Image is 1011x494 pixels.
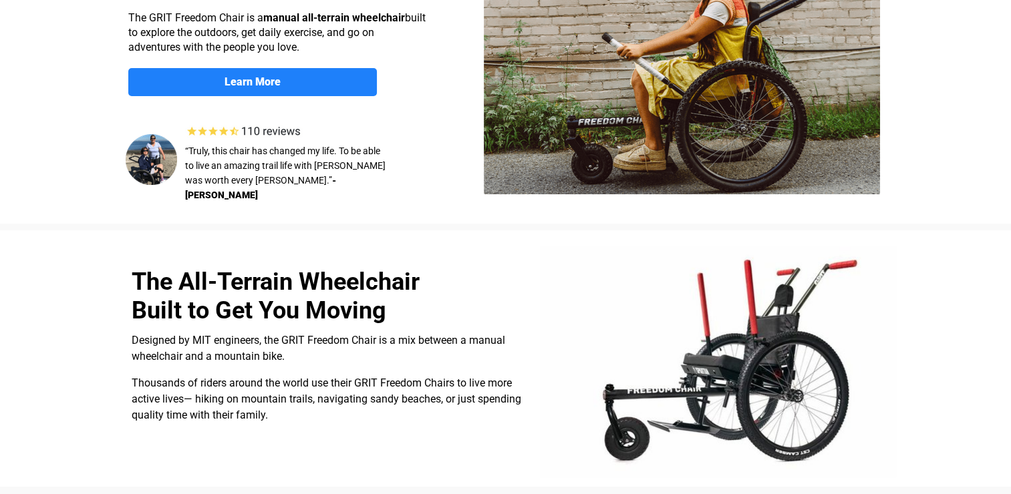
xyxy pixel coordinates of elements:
span: “Truly, this chair has changed my life. To be able to live an amazing trail life with [PERSON_NAM... [185,146,386,186]
a: Learn More [128,68,377,96]
span: The All-Terrain Wheelchair Built to Get You Moving [132,268,420,324]
span: Designed by MIT engineers, the GRIT Freedom Chair is a mix between a manual wheelchair and a moun... [132,334,505,362]
strong: Learn More [225,75,281,88]
span: Thousands of riders around the world use their GRIT Freedom Chairs to live more active lives— hik... [132,377,521,421]
strong: manual all-terrain wheelchair [263,11,405,24]
span: The GRIT Freedom Chair is a built to explore the outdoors, get daily exercise, and go on adventur... [128,11,426,53]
